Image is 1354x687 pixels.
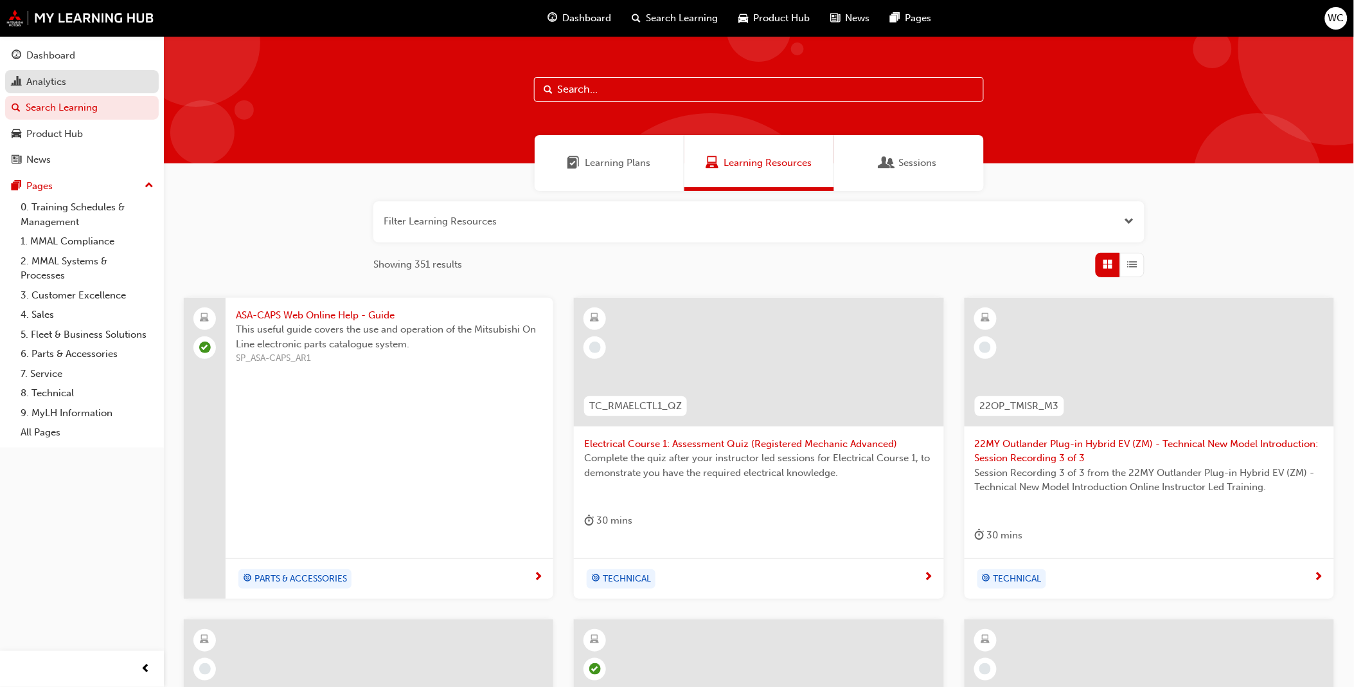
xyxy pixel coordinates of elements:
span: search-icon [12,102,21,114]
button: Open the filter [1125,214,1134,229]
span: Search Learning [646,11,718,26]
span: 22OP_TMISR_M3 [980,399,1059,414]
span: learningRecordVerb_COMPLETE-icon [199,342,211,353]
span: Learning Plans [567,156,580,170]
a: SessionsSessions [834,135,984,191]
img: mmal [6,10,154,26]
span: learningResourceType_ELEARNING-icon [591,632,600,648]
span: next-icon [533,572,543,583]
div: Pages [26,179,53,194]
span: learningRecordVerb_NONE-icon [199,663,211,675]
div: 30 mins [975,527,1023,544]
a: guage-iconDashboard [538,5,622,32]
span: ASA-CAPS Web Online Help - Guide [236,308,543,323]
span: target-icon [591,571,600,587]
span: next-icon [924,572,934,583]
span: search-icon [632,10,641,26]
div: Product Hub [26,127,83,142]
a: Product Hub [5,122,159,146]
span: Learning Resources [724,156,812,170]
div: Dashboard [26,48,75,63]
a: Analytics [5,70,159,94]
span: Learning Resources [706,156,718,170]
span: Sessions [899,156,937,170]
span: pages-icon [12,181,21,192]
a: news-iconNews [821,5,880,32]
span: SP_ASA-CAPS_AR1 [236,351,543,366]
span: Pages [905,11,932,26]
div: News [26,152,51,167]
span: learningResourceType_ELEARNING-icon [981,632,990,648]
button: Pages [5,174,159,198]
span: chart-icon [12,77,21,88]
span: learningResourceType_ELEARNING-icon [981,310,990,327]
span: Dashboard [563,11,612,26]
a: Search Learning [5,96,159,120]
span: learningRecordVerb_NONE-icon [979,342,991,353]
a: 6. Parts & Accessories [15,344,159,364]
span: Electrical Course 1: Assessment Quiz (Registered Mechanic Advanced) [584,437,933,452]
button: DashboardAnalyticsSearch LearningProduct HubNews [5,41,159,174]
a: News [5,148,159,172]
span: car-icon [739,10,749,26]
span: PARTS & ACCESSORIES [254,572,347,587]
span: laptop-icon [200,310,209,327]
button: WC [1325,7,1348,30]
span: 22MY Outlander Plug-in Hybrid EV (ZM) - Technical New Model Introduction: Session Recording 3 of 3 [975,437,1324,466]
a: 7. Service [15,364,159,384]
span: guage-icon [548,10,558,26]
span: Learning Plans [585,156,651,170]
span: duration-icon [975,527,984,544]
a: TC_RMAELCTL1_QZElectrical Course 1: Assessment Quiz (Registered Mechanic Advanced)Complete the qu... [574,298,943,599]
a: 1. MMAL Compliance [15,232,159,252]
span: Grid [1103,257,1113,272]
a: Learning PlansLearning Plans [535,135,684,191]
span: Session Recording 3 of 3 from the 22MY Outlander Plug-in Hybrid EV (ZM) - Technical New Model Int... [975,466,1324,495]
span: TC_RMAELCTL1_QZ [589,399,682,414]
div: Analytics [26,75,66,89]
span: Complete the quiz after your instructor led sessions for Electrical Course 1, to demonstrate you ... [584,451,933,480]
a: 5. Fleet & Business Solutions [15,325,159,345]
span: Showing 351 results [373,257,462,272]
span: target-icon [982,571,991,587]
span: learningRecordVerb_PASS-icon [589,663,601,675]
span: news-icon [831,10,841,26]
span: duration-icon [584,513,594,529]
a: car-iconProduct Hub [729,5,821,32]
a: Learning ResourcesLearning Resources [684,135,834,191]
span: WC [1328,11,1344,26]
span: News [846,11,870,26]
a: 22OP_TMISR_M322MY Outlander Plug-in Hybrid EV (ZM) - Technical New Model Introduction: Session Re... [965,298,1334,599]
a: pages-iconPages [880,5,942,32]
a: 4. Sales [15,305,159,325]
a: 9. MyLH Information [15,403,159,423]
span: TECHNICAL [603,572,651,587]
span: learningResourceType_ELEARNING-icon [200,632,209,648]
span: up-icon [145,178,154,194]
span: car-icon [12,129,21,140]
span: guage-icon [12,50,21,62]
a: 3. Customer Excellence [15,286,159,306]
span: learningResourceType_ELEARNING-icon [591,310,600,327]
span: pages-icon [891,10,900,26]
span: Product Hub [754,11,810,26]
span: learningRecordVerb_NONE-icon [589,342,601,353]
a: search-iconSearch Learning [622,5,729,32]
span: learningRecordVerb_NONE-icon [979,663,991,675]
a: Dashboard [5,44,159,68]
span: prev-icon [141,661,151,677]
span: target-icon [243,571,252,587]
span: TECHNICAL [993,572,1042,587]
span: Sessions [881,156,894,170]
a: 0. Training Schedules & Management [15,197,159,232]
a: All Pages [15,423,159,443]
a: 8. Technical [15,383,159,403]
span: This useful guide covers the use and operation of the Mitsubishi On Line electronic parts catalog... [236,322,543,351]
span: List [1128,257,1137,272]
span: Search [544,82,553,97]
a: ASA-CAPS Web Online Help - GuideThis useful guide covers the use and operation of the Mitsubishi ... [184,298,553,599]
input: Search... [534,77,984,102]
